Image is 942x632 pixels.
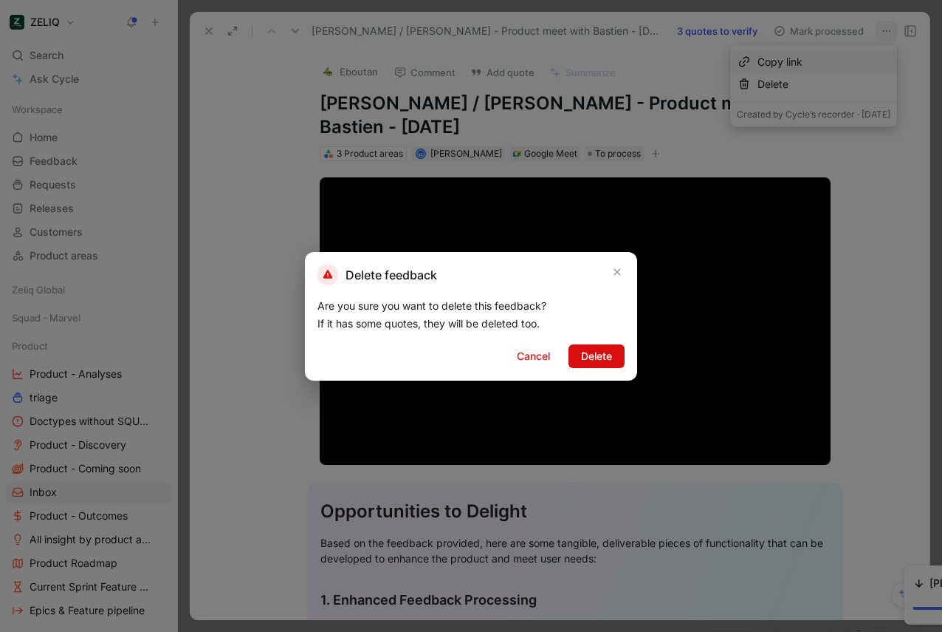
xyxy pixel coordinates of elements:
div: Are you sure you want to delete this feedback? If it has some quotes, they will be deleted too. [317,297,625,333]
h2: Delete feedback [317,265,437,285]
button: Cancel [504,344,563,368]
button: Delete [568,344,625,368]
span: Cancel [517,347,550,365]
span: Delete [581,347,612,365]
